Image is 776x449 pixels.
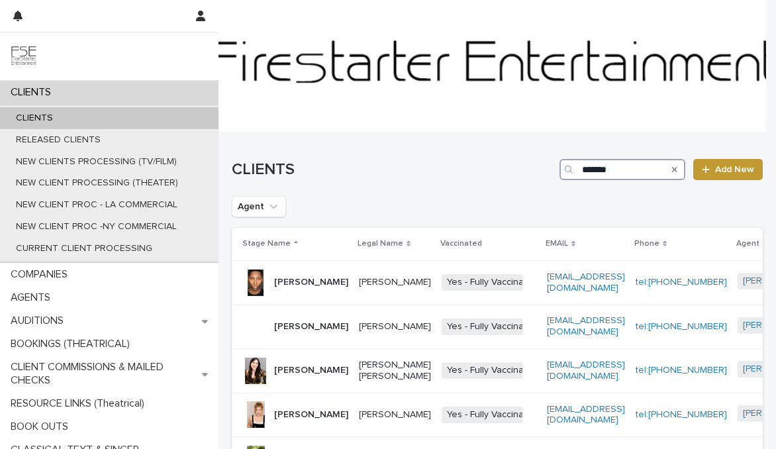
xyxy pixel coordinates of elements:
[636,277,727,287] a: tel:[PHONE_NUMBER]
[634,236,659,251] p: Phone
[5,156,187,168] p: NEW CLIENTS PROCESSING (TV/FILM)
[636,322,727,331] a: tel:[PHONE_NUMBER]
[5,134,111,146] p: RELEASED CLIENTS
[232,160,554,179] h1: CLIENTS
[636,410,727,419] a: tel:[PHONE_NUMBER]
[442,274,543,291] span: Yes - Fully Vaccinated
[5,113,64,124] p: CLIENTS
[5,268,78,281] p: COMPANIES
[359,277,431,288] p: [PERSON_NAME]
[559,159,685,180] input: Search
[636,366,727,375] a: tel:[PHONE_NUMBER]
[274,409,348,421] p: [PERSON_NAME]
[440,236,482,251] p: Vaccinated
[359,321,431,332] p: [PERSON_NAME]
[736,236,759,251] p: Agent
[359,360,431,382] p: [PERSON_NAME] [PERSON_NAME]
[5,221,187,232] p: NEW CLIENT PROC -NY COMMERCIAL
[232,196,286,217] button: Agent
[358,236,403,251] p: Legal Name
[547,272,625,293] a: [EMAIL_ADDRESS][DOMAIN_NAME]
[11,43,37,70] img: 9JgRvJ3ETPGCJDhvPVA5
[442,319,543,335] span: Yes - Fully Vaccinated
[442,407,543,423] span: Yes - Fully Vaccinated
[5,243,163,254] p: CURRENT CLIENT PROCESSING
[5,421,79,433] p: BOOK OUTS
[274,321,348,332] p: [PERSON_NAME]
[547,405,625,425] a: [EMAIL_ADDRESS][DOMAIN_NAME]
[242,236,291,251] p: Stage Name
[546,236,568,251] p: EMAIL
[715,165,754,174] span: Add New
[5,86,62,99] p: CLIENTS
[5,397,155,410] p: RESOURCE LINKS (Theatrical)
[274,277,348,288] p: [PERSON_NAME]
[5,177,189,189] p: NEW CLIENT PROCESSING (THEATER)
[274,365,348,376] p: [PERSON_NAME]
[547,360,625,381] a: [EMAIL_ADDRESS][DOMAIN_NAME]
[693,159,763,180] a: Add New
[547,316,625,336] a: [EMAIL_ADDRESS][DOMAIN_NAME]
[442,362,543,379] span: Yes - Fully Vaccinated
[5,315,74,327] p: AUDITIONS
[5,291,61,304] p: AGENTS
[5,361,202,386] p: CLIENT COMMISSIONS & MAILED CHECKS
[5,338,140,350] p: BOOKINGS (THEATRICAL)
[359,409,431,421] p: [PERSON_NAME]
[5,199,188,211] p: NEW CLIENT PROC - LA COMMERCIAL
